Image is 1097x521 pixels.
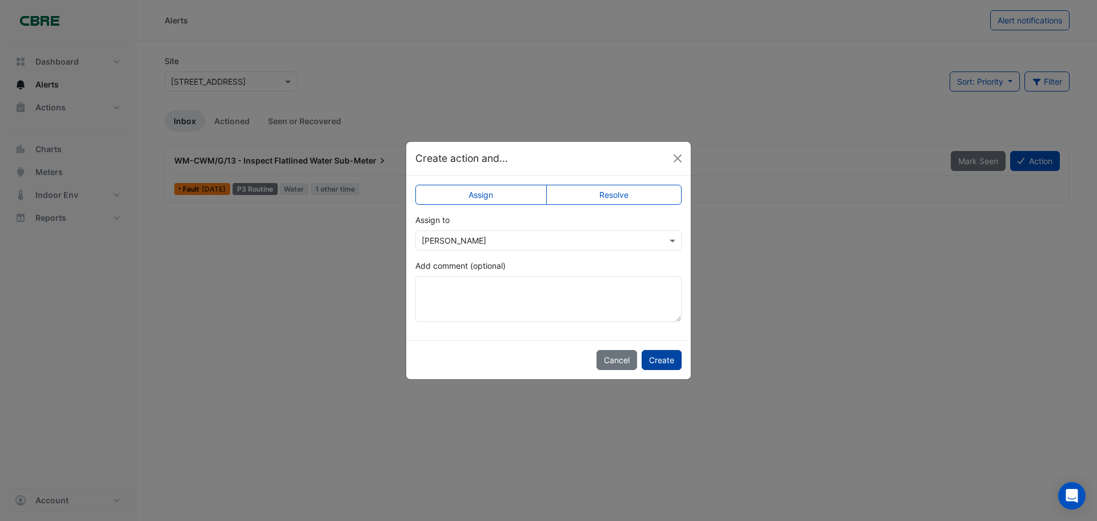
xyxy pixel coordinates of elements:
[546,185,682,205] label: Resolve
[642,350,682,370] button: Create
[669,150,686,167] button: Close
[415,260,506,272] label: Add comment (optional)
[415,214,450,226] label: Assign to
[415,151,508,166] h5: Create action and...
[596,350,637,370] button: Cancel
[415,185,547,205] label: Assign
[1058,482,1086,510] div: Open Intercom Messenger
